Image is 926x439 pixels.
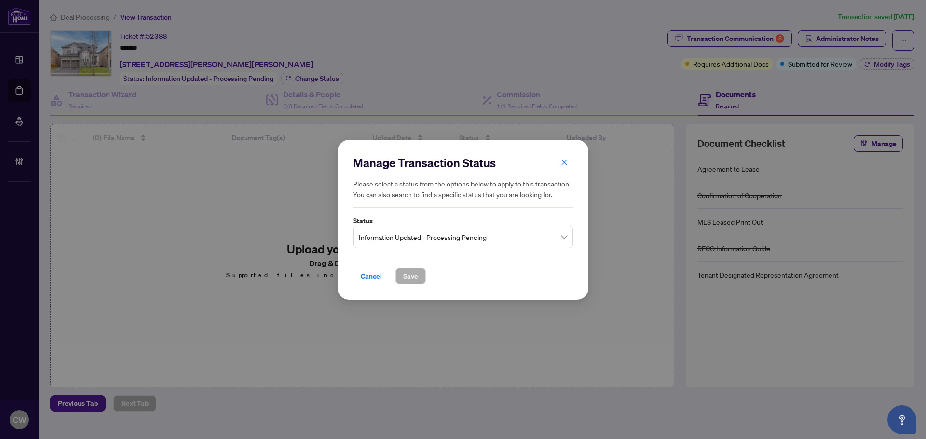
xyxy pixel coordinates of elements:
button: Open asap [887,405,916,434]
label: Status [353,215,573,226]
h5: Please select a status from the options below to apply to this transaction. You can also search t... [353,178,573,200]
h2: Manage Transaction Status [353,155,573,171]
button: Save [395,267,426,284]
span: Cancel [361,268,382,283]
span: Information Updated - Processing Pending [359,227,567,246]
button: Cancel [353,267,390,284]
span: close [561,159,568,165]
